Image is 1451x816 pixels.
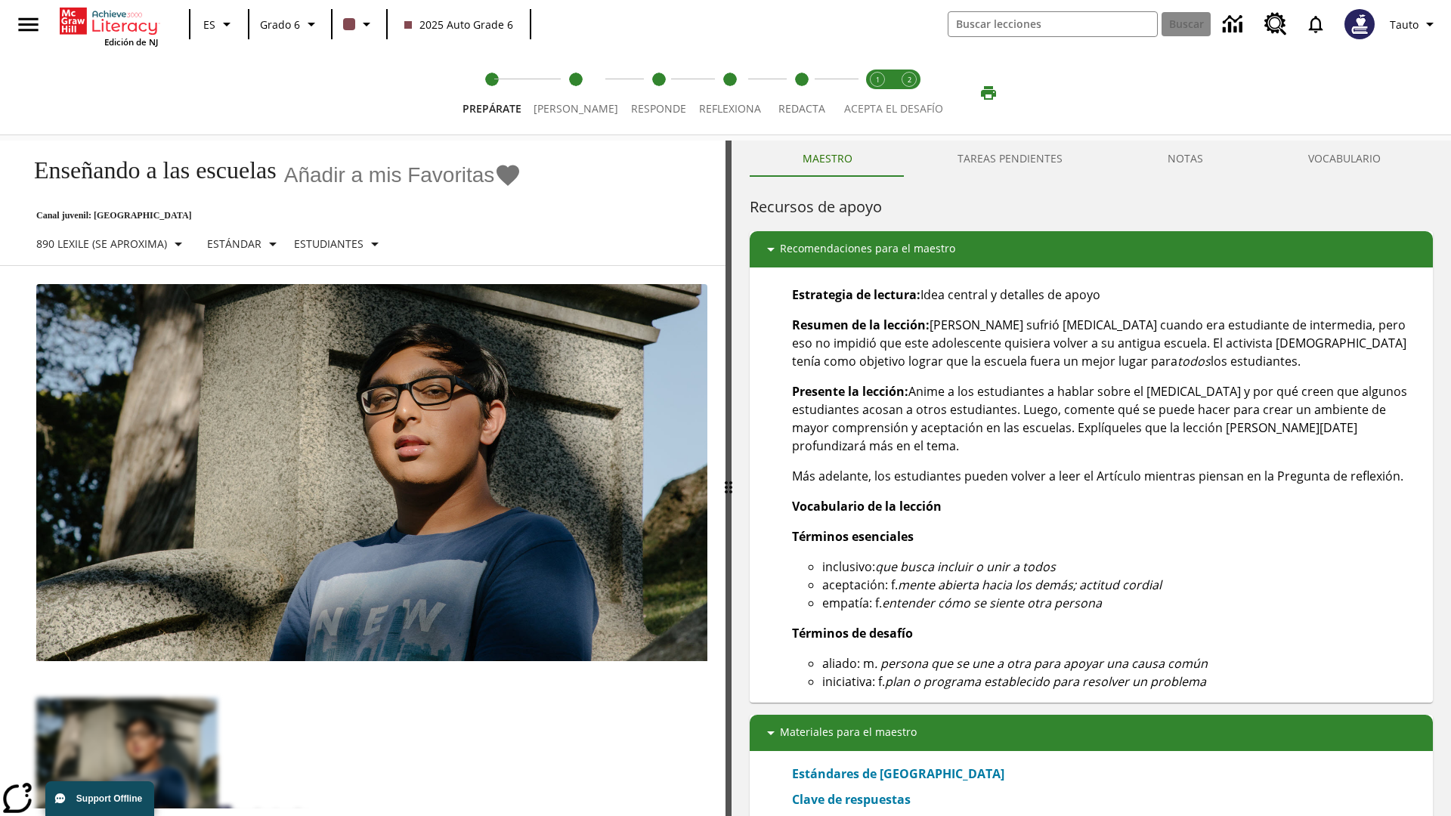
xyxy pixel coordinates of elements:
[45,781,154,816] button: Support Offline
[18,156,277,184] h1: Enseñando a las escuelas
[60,5,158,48] div: Portada
[898,576,935,593] em: mente
[937,558,1056,575] em: incluir o unir a todos
[6,2,51,47] button: Abrir el menú lateral
[1214,4,1255,45] a: Centro de información
[337,11,382,38] button: El color de la clase es café oscuro. Cambiar el color de la clase.
[792,317,930,333] strong: Resumen de la lección:
[288,230,390,258] button: Seleccionar estudiante
[938,595,1102,611] em: cómo se siente otra persona
[792,382,1421,455] p: Anime a los estudiantes a hablar sobre el [MEDICAL_DATA] y por qué creen que algunos estudiantes ...
[875,558,934,575] em: que busca
[1384,11,1445,38] button: Perfil/Configuración
[1115,141,1255,177] button: NOTAS
[201,230,288,258] button: Tipo de apoyo, Estándar
[750,141,1433,177] div: Instructional Panel Tabs
[1177,353,1211,369] em: todos
[792,383,908,400] strong: Presente la lección:
[104,36,158,48] span: Edición de NJ
[1335,5,1384,44] button: Escoja un nuevo avatar
[750,231,1433,267] div: Recomendaciones para el maestro
[822,558,1421,576] li: inclusivo:
[254,11,326,38] button: Grado: Grado 6, Elige un grado
[36,284,707,662] img: un adolescente sentado cerca de una gran lápida de cementerio.
[778,101,825,116] span: Redacta
[30,230,193,258] button: Seleccione Lexile, 890 Lexile (Se aproxima)
[822,672,1421,691] li: iniciativa: f.
[792,790,911,808] a: Clave de respuestas, Se abrirá en una nueva ventana o pestaña
[780,240,955,258] p: Recomendaciones para el maestro
[822,654,1421,672] li: aliado: m
[631,101,686,116] span: Responde
[761,51,842,134] button: Redacta step 5 of 5
[260,17,300,32] span: Grado 6
[792,528,914,545] strong: Términos esenciales
[1296,5,1335,44] a: Notificaciones
[905,141,1115,177] button: TAREAS PENDIENTES
[792,498,942,515] strong: Vocabulario de la lección
[792,765,1013,783] a: Estándares de [GEOGRAPHIC_DATA]
[207,236,261,252] p: Estándar
[750,195,1433,219] h6: Recursos de apoyo
[750,715,1433,751] div: Materiales para el maestro
[792,467,1421,485] p: Más adelante, los estudiantes pueden volver a leer el Artículo mientras piensan en la Pregunta de...
[725,141,732,816] div: Pulsa la tecla de intro o la barra espaciadora y luego presiona las flechas de derecha e izquierd...
[76,793,142,804] span: Support Offline
[450,51,534,134] button: Prepárate step 1 of 5
[876,75,880,85] text: 1
[874,655,1208,672] em: . persona que se une a otra para apoyar una causa común
[792,286,920,303] strong: Estrategia de lectura:
[882,595,935,611] em: entender
[195,11,243,38] button: Lenguaje: ES, Selecciona un idioma
[908,75,911,85] text: 2
[36,236,167,252] p: 890 Lexile (Se aproxima)
[1255,141,1433,177] button: VOCABULARIO
[203,17,215,32] span: ES
[618,51,699,134] button: Responde step 3 of 5
[822,576,1421,594] li: aceptación: f.
[887,51,931,134] button: Acepta el desafío contesta step 2 of 2
[964,79,1013,107] button: Imprimir
[1390,17,1419,32] span: Tauto
[1255,4,1296,45] a: Centro de recursos, Se abrirá en una pestaña nueva.
[822,594,1421,612] li: empatía: f.
[732,141,1451,816] div: activity
[18,210,521,221] p: Canal juvenil: [GEOGRAPHIC_DATA]
[780,724,917,742] p: Materiales para el maestro
[792,625,913,641] strong: Términos de desafío
[792,286,1421,304] p: Idea central y detalles de apoyo
[404,17,513,32] span: 2025 Auto Grade 6
[463,101,521,116] span: Prepárate
[885,673,1206,690] em: plan o programa establecido para resolver un problema
[1344,9,1375,39] img: Avatar
[948,12,1157,36] input: Buscar campo
[294,236,364,252] p: Estudiantes
[750,141,905,177] button: Maestro
[534,101,618,116] span: [PERSON_NAME]
[284,162,522,188] button: Añadir a mis Favoritas - Enseñando a las escuelas
[699,101,761,116] span: Reflexiona
[938,576,1162,593] em: abierta hacia los demás; actitud cordial
[844,101,943,116] span: ACEPTA EL DESAFÍO
[284,163,495,187] span: Añadir a mis Favoritas
[792,316,1421,370] p: [PERSON_NAME] sufrió [MEDICAL_DATA] cuando era estudiante de intermedia, pero eso no impidió que ...
[855,51,899,134] button: Acepta el desafío lee step 1 of 2
[687,51,773,134] button: Reflexiona step 4 of 5
[521,51,630,134] button: Lee step 2 of 5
